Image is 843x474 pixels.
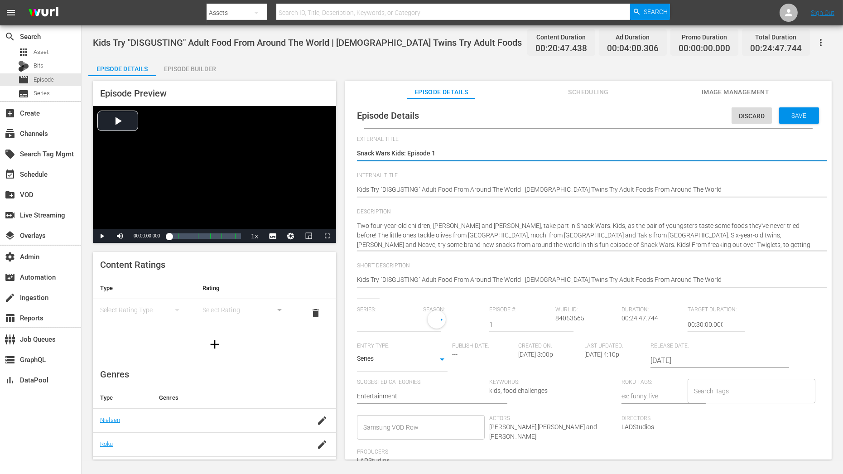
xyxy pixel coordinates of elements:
span: 00:24:47.744 [750,44,802,54]
span: Bits [34,61,43,70]
span: [PERSON_NAME],[PERSON_NAME] and [PERSON_NAME] [489,423,597,440]
div: Promo Duration [679,31,730,44]
span: 00:00:00.000 [679,44,730,54]
th: Genres [152,387,308,409]
span: Image Management [702,87,770,98]
span: Target Duration: [688,306,749,314]
span: Producers [357,449,485,456]
textarea: Two four-year-old children, [PERSON_NAME] and [PERSON_NAME], take part in Snack Wars: Kids, as th... [357,221,815,250]
span: Job Queues [5,334,15,345]
div: Content Duration [535,31,587,44]
span: Genres [100,369,129,380]
button: Picture-in-Picture [300,229,318,243]
span: 00:24:47.744 [621,314,658,322]
span: kids, food challenges [489,387,548,394]
span: Actors [489,415,617,422]
span: Save [785,112,814,119]
th: Rating [195,277,298,299]
button: Playback Rate [246,229,264,243]
span: Asset [18,47,29,58]
span: Suggested Categories: [357,379,485,386]
span: Entry Type: [357,343,448,350]
span: Reports [5,313,15,324]
span: Discard [732,112,772,120]
span: menu [5,7,16,18]
textarea: Snack Wars Kids: Episode 1 [357,149,815,160]
button: Jump To Time [282,229,300,243]
span: Scheduling [554,87,622,98]
span: Overlays [5,230,15,241]
div: Ad Duration [607,31,659,44]
span: Short Description [357,262,815,270]
button: Episode Details [88,58,156,76]
span: Series: [357,306,419,314]
span: GraphQL [5,354,15,365]
span: Search Tag Mgmt [5,149,15,160]
span: Content Ratings [100,259,165,270]
span: Keywords: [489,379,617,386]
span: Episode #: [489,306,551,314]
span: delete [310,308,321,319]
span: [DATE] 4:10p [584,351,619,358]
span: Description [357,208,815,216]
span: Episode Details [407,87,475,98]
span: Roku Tags: [621,379,683,386]
span: Create [5,108,15,119]
th: Type [93,277,195,299]
span: 00:20:47.438 [535,44,587,54]
span: Wurl ID: [555,306,617,314]
div: Progress Bar [169,233,241,239]
a: Roku [100,440,113,447]
span: Created On: [518,343,580,350]
span: Kids Try "DISGUSTING" Adult Food From Around The World | [DEMOGRAPHIC_DATA] Twins Try Adult Foods... [93,37,620,48]
span: Schedule [5,169,15,180]
button: Episode Builder [156,58,224,76]
span: Internal Title [357,172,815,179]
textarea: Kids Try "DISGUSTING" Adult Food From Around The World | [DEMOGRAPHIC_DATA] Twins Try Adult Foods... [357,275,815,286]
span: 00:04:00.306 [607,44,659,54]
span: Live Streaming [5,210,15,221]
div: Total Duration [750,31,802,44]
span: DataPool [5,375,15,386]
span: 84053565 [555,314,584,322]
div: Episode Details [88,58,156,80]
div: Series [357,353,448,367]
a: Nielsen [100,416,120,423]
span: [DATE] 3:00p [518,351,553,358]
span: Season: [423,306,485,314]
table: simple table [93,277,336,327]
span: External Title [357,136,815,143]
button: Discard [732,107,772,124]
span: VOD [5,189,15,200]
span: Admin [5,252,15,262]
span: Series [18,88,29,99]
span: Episode Details [357,110,419,121]
span: Episode [34,75,54,84]
span: Duration: [621,306,683,314]
span: LADStudios [621,423,654,430]
span: Episode Preview [100,88,167,99]
span: Series [34,89,50,98]
span: Last Updated: [584,343,646,350]
textarea: Entertainment [357,392,485,402]
button: Mute [111,229,129,243]
textarea: Kids Try "DISGUSTING" Adult Food From Around The World | [DEMOGRAPHIC_DATA] Twins Try Adult Foods... [357,185,815,196]
span: Directors [621,415,749,422]
span: Ingestion [5,292,15,303]
button: Save [779,107,819,124]
button: delete [305,302,327,324]
span: Automation [5,272,15,283]
a: Sign Out [811,9,834,16]
th: Type [93,387,152,409]
img: ans4CAIJ8jUAAAAAAAAAAAAAAAAAAAAAAAAgQb4GAAAAAAAAAAAAAAAAAAAAAAAAJMjXAAAAAAAAAAAAAAAAAAAAAAAAgAT5G... [22,2,65,24]
div: Bits [18,61,29,72]
div: Video Player [93,106,336,243]
div: Episode Builder [156,58,224,80]
button: Search [630,4,670,20]
span: Episode [18,74,29,85]
button: Play [93,229,111,243]
span: 00:00:00.000 [134,233,160,238]
span: Publish Date: [452,343,514,350]
span: LADStudios [357,457,390,464]
span: Release Date: [650,343,766,350]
